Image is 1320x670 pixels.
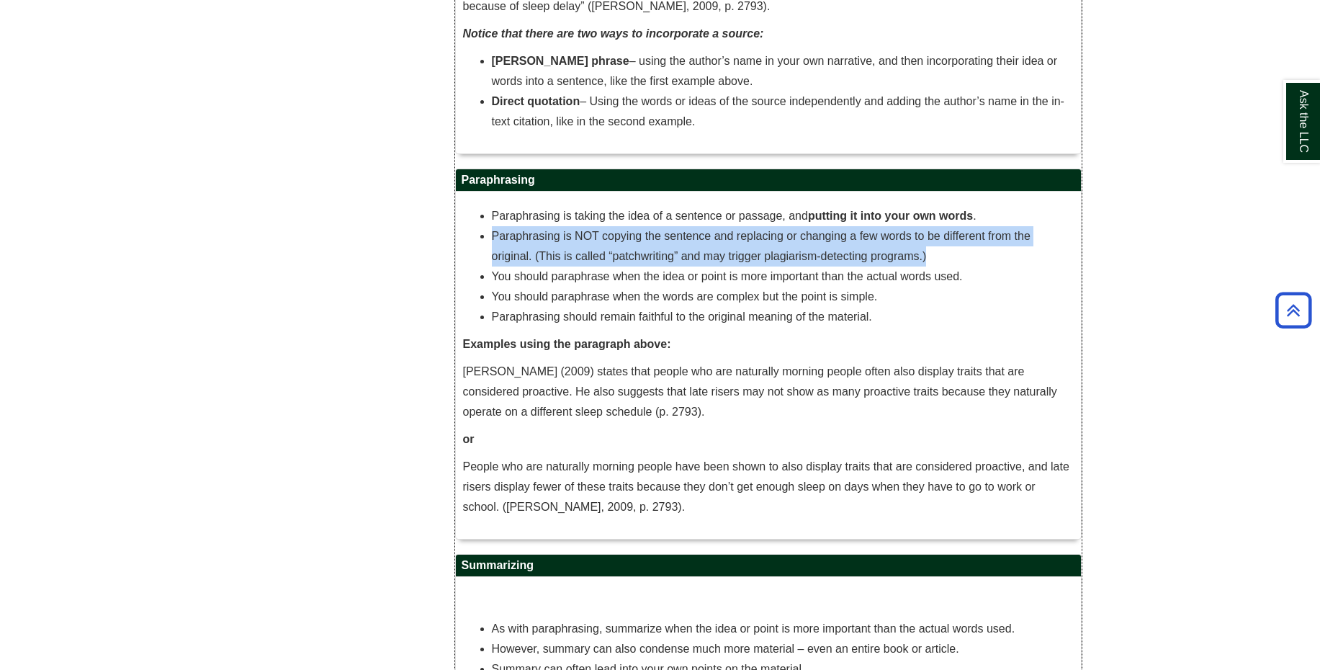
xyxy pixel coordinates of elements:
[463,362,1074,422] p: [PERSON_NAME] (2009) states that people who are naturally morning people often also display trait...
[463,338,671,350] strong: Examples using the paragraph above:
[456,169,1081,192] h2: Paraphrasing
[463,27,764,40] em: Notice that there are two ways to incorporate a source:
[463,433,475,445] strong: or
[492,307,1074,327] li: Paraphrasing should remain faithful to the original meaning of the material.
[492,619,1074,639] li: As with paraphrasing, summarize when the idea or point is more important than the actual words used.
[492,91,1074,132] li: – Using the words or ideas of the source independently and adding the author’s name in the in-tex...
[492,267,1074,287] li: You should paraphrase when the idea or point is more important than the actual words used.
[492,95,580,107] strong: Direct quotation
[1270,300,1316,320] a: Back to Top
[808,210,973,222] strong: putting it into your own words
[492,55,629,67] strong: [PERSON_NAME] phrase
[492,639,1074,659] li: However, summary can also condense much more material – even an entire book or article.
[492,287,1074,307] li: You should paraphrase when the words are complex but the point is simple.
[492,206,1074,226] li: Paraphrasing is taking the idea of a sentence or passage, and .
[492,226,1074,267] li: Paraphrasing is NOT copying the sentence and replacing or changing a few words to be different fr...
[492,51,1074,91] li: – using the author’s name in your own narrative, and then incorporating their idea or words into ...
[463,457,1074,517] p: People who are naturally morning people have been shown to also display traits that are considere...
[456,555,1081,577] h2: Summarizing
